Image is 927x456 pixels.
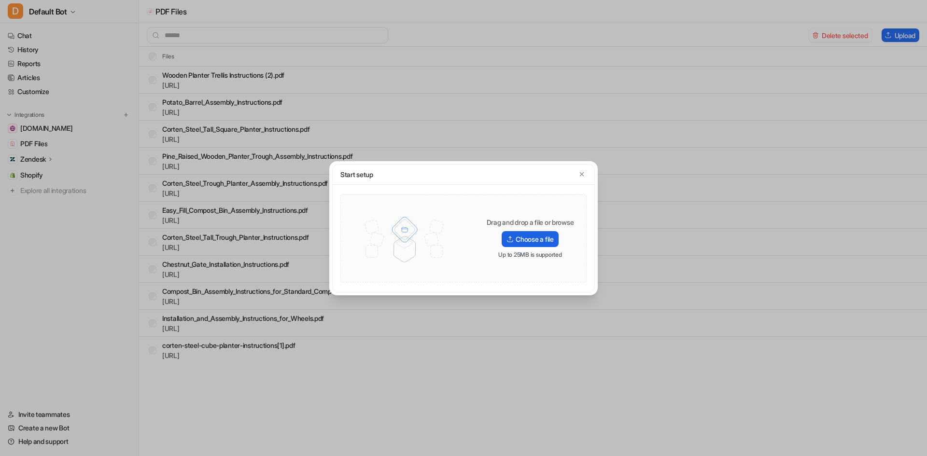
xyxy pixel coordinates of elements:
[351,205,459,272] img: File upload illustration
[502,231,558,247] label: Choose a file
[498,251,562,259] p: Up to 25MB is supported
[506,236,514,243] img: Upload icon
[340,169,373,180] p: Start setup
[487,218,574,227] p: Drag and drop a file or browse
